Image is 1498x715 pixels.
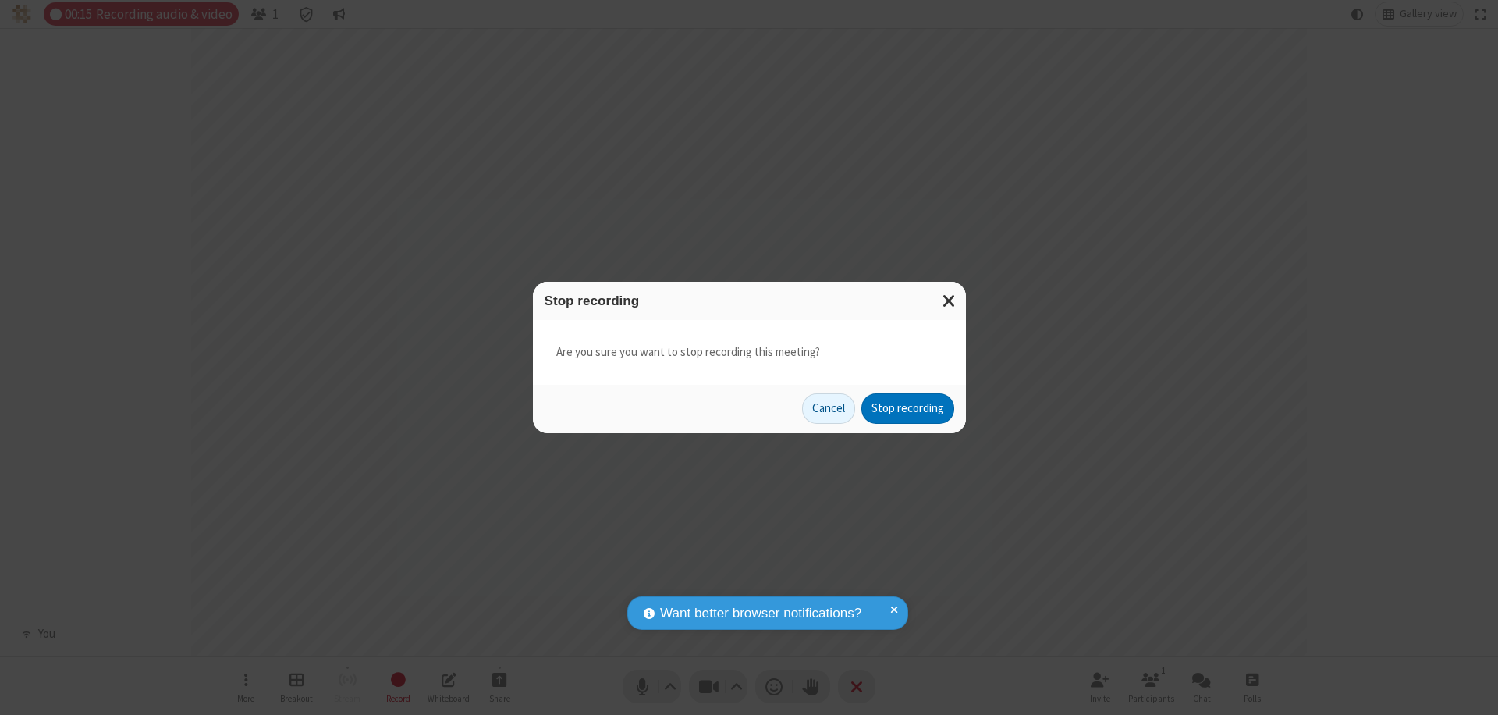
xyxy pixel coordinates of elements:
button: Close modal [933,282,966,320]
span: Want better browser notifications? [660,603,861,624]
button: Cancel [802,393,855,425]
div: Are you sure you want to stop recording this meeting? [533,320,966,385]
button: Stop recording [861,393,954,425]
h3: Stop recording [545,293,954,308]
